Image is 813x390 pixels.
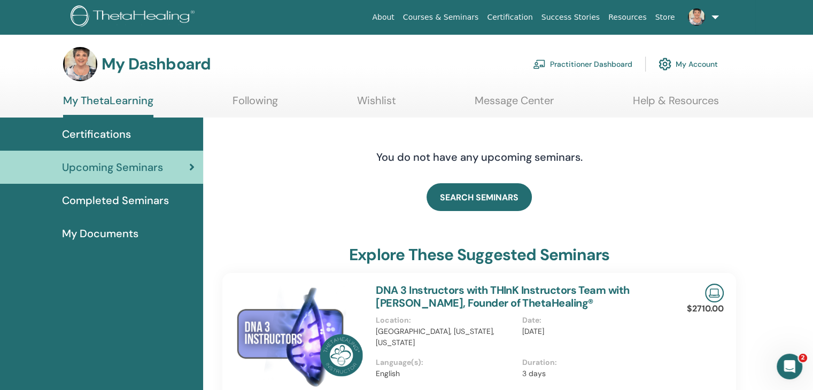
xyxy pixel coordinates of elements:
[376,315,515,326] p: Location :
[311,151,648,163] h4: You do not have any upcoming seminars.
[687,302,724,315] p: $2710.00
[427,183,532,211] a: SEARCH SEMINARS
[483,7,537,27] a: Certification
[604,7,651,27] a: Resources
[475,94,554,115] a: Message Center
[62,126,131,142] span: Certifications
[633,94,719,115] a: Help & Resources
[102,54,211,74] h3: My Dashboard
[233,94,278,115] a: Following
[376,326,515,348] p: [GEOGRAPHIC_DATA], [US_STATE], [US_STATE]
[71,5,198,29] img: logo.png
[799,354,807,362] span: 2
[522,368,662,379] p: 3 days
[533,52,632,76] a: Practitioner Dashboard
[399,7,483,27] a: Courses & Seminars
[440,192,518,203] span: SEARCH SEMINARS
[376,368,515,379] p: English
[659,52,718,76] a: My Account
[376,283,629,310] a: DNA 3 Instructors with THInK Instructors Team with [PERSON_NAME], Founder of ThetaHealing®
[651,7,679,27] a: Store
[522,326,662,337] p: [DATE]
[533,59,546,69] img: chalkboard-teacher.svg
[62,192,169,208] span: Completed Seminars
[63,47,97,81] img: default.jpg
[357,94,396,115] a: Wishlist
[63,94,153,118] a: My ThetaLearning
[376,357,515,368] p: Language(s) :
[777,354,802,379] iframe: Intercom live chat
[537,7,604,27] a: Success Stories
[368,7,398,27] a: About
[349,245,609,264] h3: explore these suggested seminars
[705,284,724,302] img: Live Online Seminar
[522,357,662,368] p: Duration :
[62,225,138,241] span: My Documents
[522,315,662,326] p: Date :
[659,55,671,73] img: cog.svg
[688,9,705,26] img: default.jpg
[62,159,163,175] span: Upcoming Seminars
